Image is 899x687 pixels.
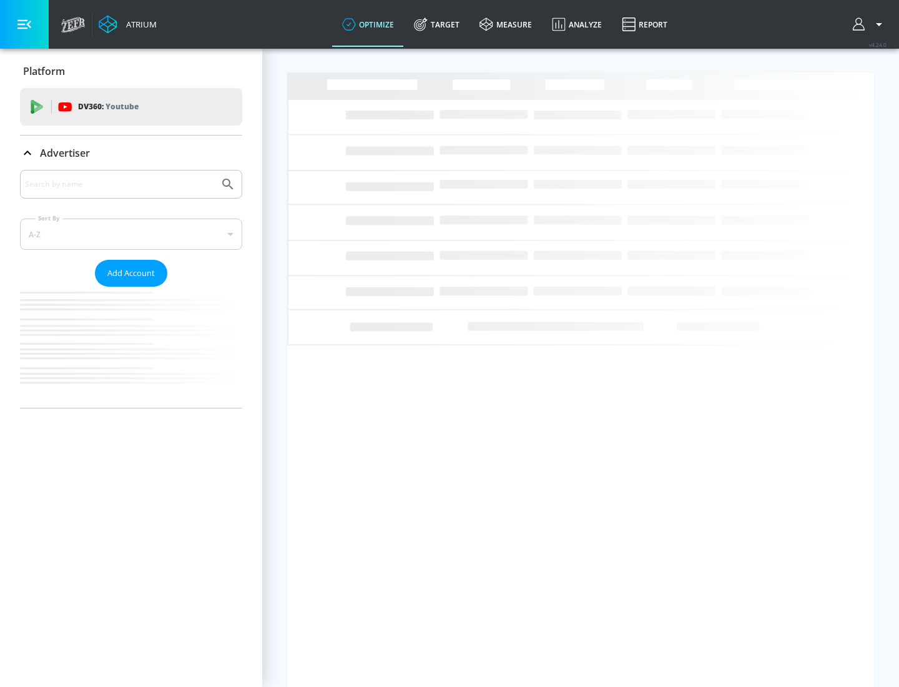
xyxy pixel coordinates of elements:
[121,19,157,30] div: Atrium
[869,41,887,48] span: v 4.24.0
[107,266,155,280] span: Add Account
[612,2,677,47] a: Report
[20,54,242,89] div: Platform
[20,136,242,171] div: Advertiser
[40,146,90,160] p: Advertiser
[20,287,242,408] nav: list of Advertiser
[95,260,167,287] button: Add Account
[20,88,242,126] div: DV360: Youtube
[20,219,242,250] div: A-Z
[25,176,214,192] input: Search by name
[469,2,542,47] a: measure
[23,64,65,78] p: Platform
[404,2,469,47] a: Target
[36,214,62,222] label: Sort By
[332,2,404,47] a: optimize
[542,2,612,47] a: Analyze
[106,100,139,113] p: Youtube
[78,100,139,114] p: DV360:
[99,15,157,34] a: Atrium
[20,170,242,408] div: Advertiser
